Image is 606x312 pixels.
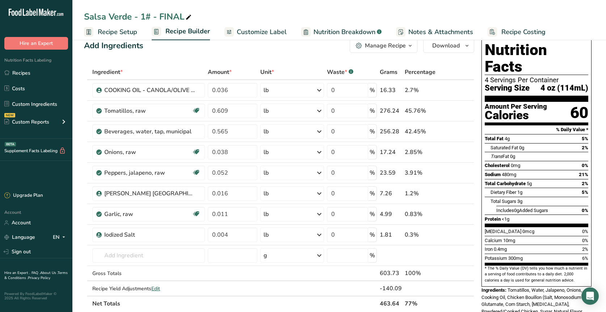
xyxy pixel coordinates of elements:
div: Gross Totals [92,270,205,277]
a: Privacy Policy [28,275,50,280]
div: lb [264,230,269,239]
div: 4 Servings Per Container [485,76,588,84]
span: Protein [485,216,501,222]
div: Garlic, raw [104,210,192,219]
div: [PERSON_NAME] [GEOGRAPHIC_DATA] - CALDO DE POLLO [104,189,195,198]
span: Includes Added Sugars [496,208,548,213]
div: Salsa Verde - 1# - FINAL [84,10,193,23]
span: 5% [582,190,588,195]
div: COOKING OIL - CANOLA/OLIVE OIL BLEND 80/20 [104,86,195,95]
span: 3g [517,199,522,204]
div: Calories [485,110,547,121]
span: 0mg [511,163,520,168]
a: Nutrition Breakdown [301,24,382,40]
span: Ingredient [92,68,123,76]
div: Manage Recipe [365,41,406,50]
span: 0g [510,154,515,159]
div: Waste [327,68,353,76]
span: 0% [582,238,588,243]
div: 0.3% [405,230,440,239]
span: Saturated Fat [491,145,518,150]
span: Nutrition Breakdown [313,27,375,37]
span: Cholesterol [485,163,510,168]
span: 6% [582,255,588,261]
span: Potassium [485,255,507,261]
a: Language [4,231,35,244]
section: * The % Daily Value (DV) tells you how much a nutrient in a serving of food contributes to a dail... [485,266,588,283]
span: Sodium [485,172,501,177]
div: lb [264,107,269,115]
span: 10mg [503,238,515,243]
div: 603.73 [380,269,402,278]
i: Trans [491,154,502,159]
a: Hire an Expert . [4,270,30,275]
div: 1.2% [405,189,440,198]
section: % Daily Value * [485,125,588,134]
div: 276.24 [380,107,402,115]
span: Customize Label [237,27,287,37]
span: 2% [582,181,588,186]
div: 2.85% [405,148,440,157]
div: 2.7% [405,86,440,95]
a: About Us . [40,270,58,275]
span: Grams [380,68,397,76]
span: 4 oz (114mL) [540,84,588,93]
span: Calcium [485,238,502,243]
div: Amount Per Serving [485,103,547,110]
div: 0.83% [405,210,440,219]
span: 0% [582,229,588,234]
span: 2% [582,145,588,150]
div: NEW [4,113,15,117]
div: 23.59 [380,169,402,177]
span: 5% [582,136,588,141]
span: 0g [519,145,524,150]
span: 21% [579,172,588,177]
div: 16.33 [380,86,402,95]
div: Add Ingredients [84,40,143,52]
span: Notes & Attachments [408,27,473,37]
a: Terms & Conditions . [4,270,68,280]
div: lb [264,169,269,177]
button: Manage Recipe [350,38,417,53]
span: Iron [485,246,493,252]
th: Net Totals [91,296,378,311]
div: Powered By FoodLabelMaker © 2025 All Rights Reserved [4,292,68,300]
div: Peppers, jalapeno, raw [104,169,192,177]
div: Tomatillos, raw [104,107,192,115]
a: Notes & Attachments [396,24,473,40]
div: BETA [5,142,16,146]
span: 0% [582,163,588,168]
span: Download [432,41,460,50]
button: Download [423,38,474,53]
span: 0.4mg [494,246,507,252]
span: 0mcg [522,229,534,234]
h1: Nutrition Facts [485,42,588,75]
div: Iodized Salt [104,230,195,239]
div: 45.76% [405,107,440,115]
div: Open Intercom Messenger [581,287,599,305]
div: lb [264,189,269,198]
div: 3.91% [405,169,440,177]
div: Recipe Yield Adjustments [92,285,205,292]
th: 463.64 [378,296,403,311]
div: 60 [570,103,588,122]
th: 77% [403,296,441,311]
span: Recipe Builder [165,26,210,36]
div: 7.26 [380,189,402,198]
div: g [264,251,267,260]
a: Recipe Costing [488,24,546,40]
span: Amount [208,68,232,76]
a: FAQ . [31,270,40,275]
span: Edit [151,285,160,292]
span: Total Fat [485,136,504,141]
button: Hire an Expert [4,37,68,50]
div: -140.09 [380,284,402,293]
span: Serving Size [485,84,530,93]
div: Beverages, water, tap, municipal [104,127,195,136]
span: <1g [502,216,509,222]
a: Customize Label [224,24,287,40]
div: 256.28 [380,127,402,136]
span: 2% [582,246,588,252]
span: Unit [260,68,274,76]
span: 480mg [502,172,516,177]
